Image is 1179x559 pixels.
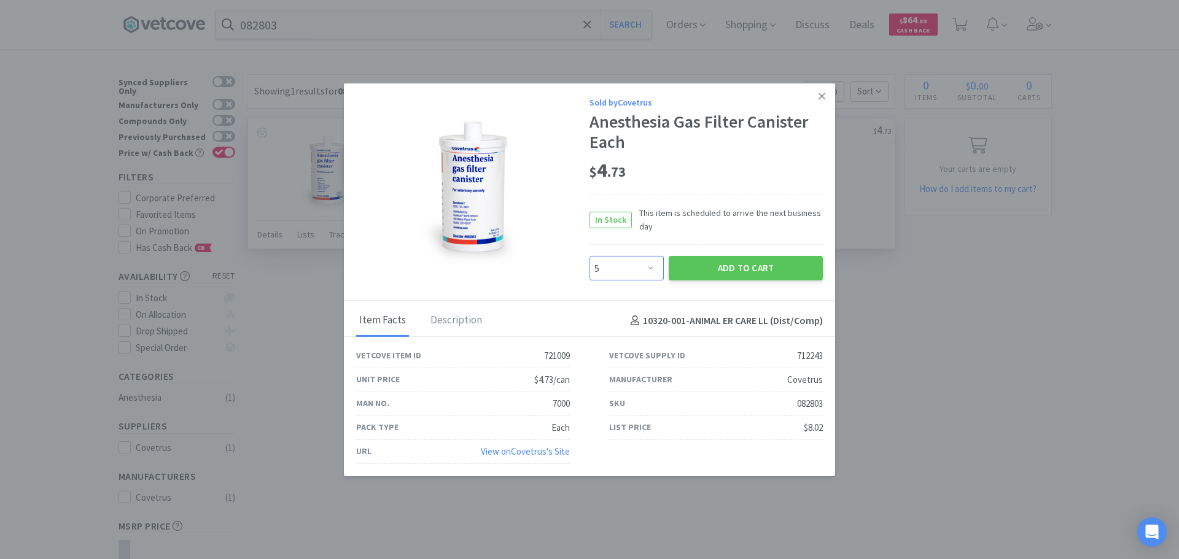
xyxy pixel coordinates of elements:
[797,349,823,363] div: 712243
[609,420,651,434] div: List Price
[669,256,823,280] button: Add to Cart
[481,445,570,457] a: View onCovetrus's Site
[607,163,626,180] span: . 73
[356,372,400,386] div: Unit Price
[804,420,823,435] div: $8.02
[553,396,570,411] div: 7000
[427,306,485,336] div: Description
[1137,517,1167,547] div: Open Intercom Messenger
[356,444,372,458] div: URL
[534,372,570,387] div: $4.73/can
[589,112,823,153] div: Anesthesia Gas Filter Canister Each
[544,349,570,363] div: 721009
[589,95,823,109] div: Sold by Covetrus
[356,396,389,410] div: Man No.
[626,313,823,329] h4: 10320-001 - ANIMAL ER CARE LL (Dist/Comp)
[609,349,685,362] div: Vetcove Supply ID
[590,212,631,227] span: In Stock
[356,349,421,362] div: Vetcove Item ID
[356,306,409,336] div: Item Facts
[632,206,823,234] span: This item is scheduled to arrive the next business day
[422,111,524,264] img: 8d3d2c2b036141748f596c95708ebfff_712243.png
[551,420,570,435] div: Each
[356,420,399,434] div: Pack Type
[609,396,625,410] div: SKU
[609,372,672,386] div: Manufacturer
[589,158,626,182] span: 4
[787,372,823,387] div: Covetrus
[589,163,597,180] span: $
[797,396,823,411] div: 082803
